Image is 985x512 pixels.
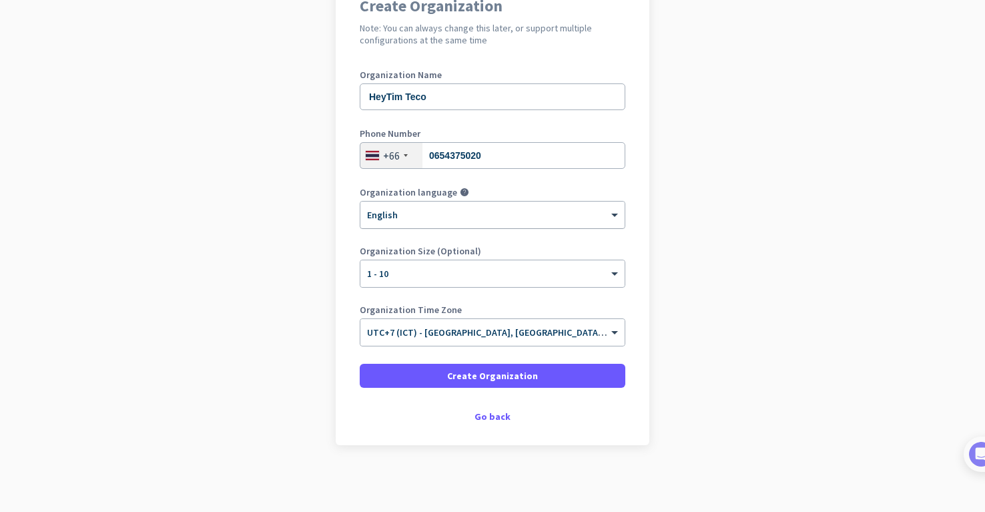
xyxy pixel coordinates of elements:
[360,305,625,314] label: Organization Time Zone
[360,70,625,79] label: Organization Name
[360,246,625,256] label: Organization Size (Optional)
[360,412,625,421] div: Go back
[360,129,625,138] label: Phone Number
[460,188,469,197] i: help
[360,364,625,388] button: Create Organization
[360,22,625,46] h2: Note: You can always change this later, or support multiple configurations at the same time
[360,83,625,110] input: What is the name of your organization?
[383,149,400,162] div: +66
[360,188,457,197] label: Organization language
[360,142,625,169] input: 2 123 4567
[447,369,538,382] span: Create Organization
